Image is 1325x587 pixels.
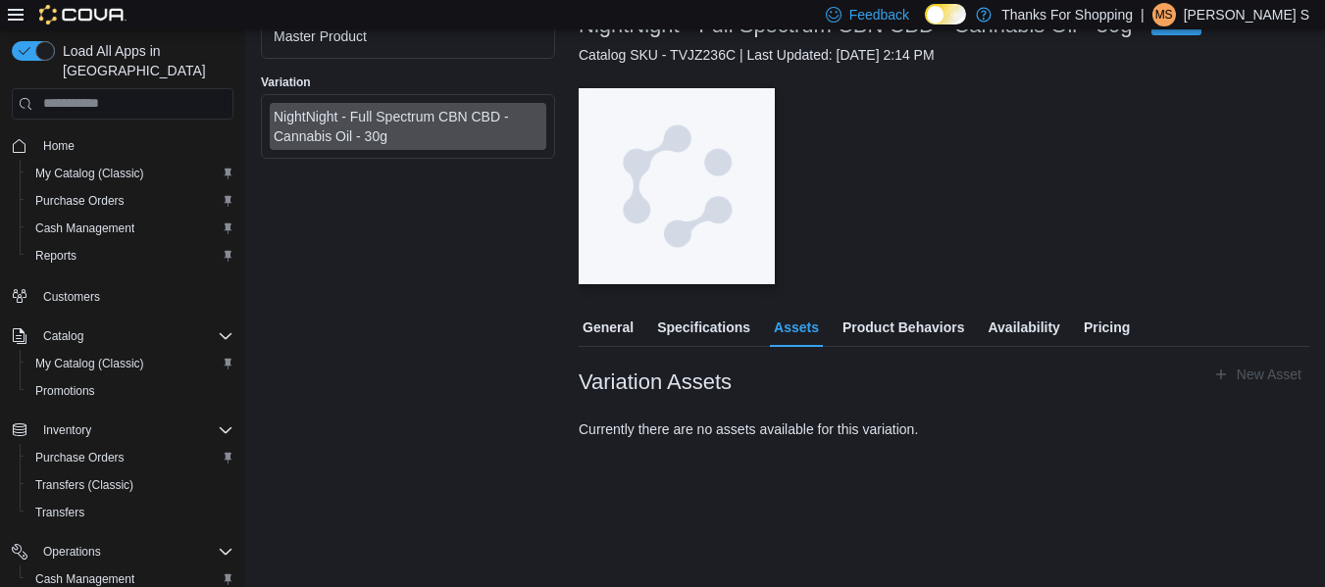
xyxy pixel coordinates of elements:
span: Transfers [27,501,233,524]
span: Customers [43,289,100,305]
span: Feedback [849,5,909,24]
span: Assets [774,308,819,347]
button: Purchase Orders [20,187,241,215]
span: Home [35,133,233,158]
button: Customers [4,281,241,310]
span: Inventory [43,422,91,438]
a: Promotions [27,379,103,403]
span: Transfers [35,505,84,520]
span: Promotions [27,379,233,403]
button: New Asset [1205,355,1309,394]
span: Transfers (Classic) [27,473,233,497]
span: Operations [35,540,233,563]
span: Home [43,138,75,154]
a: Transfers [27,501,92,524]
span: Transfers (Classic) [35,477,133,493]
button: Transfers [20,499,241,526]
a: Home [35,134,82,158]
div: Master Product [274,26,542,46]
span: Cash Management [35,220,134,236]
span: My Catalog (Classic) [27,352,233,375]
button: Promotions [20,377,241,405]
span: MS [1155,3,1173,26]
button: Home [4,131,241,160]
span: Specifications [657,308,750,347]
button: Reports [20,242,241,269]
span: Catalog [35,324,233,348]
span: General [583,308,634,347]
a: Reports [27,244,84,268]
p: [PERSON_NAME] S [1184,3,1309,26]
button: Transfers (Classic) [20,471,241,499]
span: My Catalog (Classic) [35,356,144,371]
a: Cash Management [27,217,142,240]
span: Reports [35,248,76,264]
p: Thanks For Shopping [1001,3,1133,26]
button: Catalog [4,322,241,350]
button: My Catalog (Classic) [20,160,241,187]
p: | [1141,3,1145,26]
button: Operations [4,538,241,565]
a: My Catalog (Classic) [27,162,152,185]
img: Image for Cova Placeholder [579,88,775,284]
span: Load All Apps in [GEOGRAPHIC_DATA] [55,41,233,80]
a: My Catalog (Classic) [27,352,152,375]
span: Promotions [35,383,95,399]
a: Purchase Orders [27,189,132,213]
span: Customers [35,283,233,308]
span: Product Behaviors [842,308,964,347]
span: Cash Management [35,571,134,587]
button: My Catalog (Classic) [20,350,241,377]
span: Cash Management [27,217,233,240]
button: Catalog [35,324,91,348]
img: Cova [39,5,127,24]
span: Reports [27,244,233,268]
div: NightNight - Full Spectrum CBN CBD - Cannabis Oil - 30g [274,107,542,146]
span: My Catalog (Classic) [27,162,233,185]
div: Currently there are no assets available for this variation. [579,421,1309,437]
label: Variation [261,74,311,90]
button: Inventory [35,418,99,442]
button: Cash Management [20,215,241,242]
input: Dark Mode [925,4,966,24]
span: Pricing [1084,308,1130,347]
span: Purchase Orders [35,193,125,209]
span: Purchase Orders [27,446,233,469]
span: Catalog [43,328,83,344]
div: Catalog SKU - TVJZ236C | Last Updated: [DATE] 2:14 PM [579,45,1309,65]
button: Operations [35,540,109,563]
span: Availability [988,308,1059,347]
a: Transfers (Classic) [27,473,141,497]
div: Meade S [1152,3,1176,26]
a: Purchase Orders [27,446,132,469]
button: Inventory [4,416,241,444]
h3: Variation Assets [579,370,732,394]
span: Purchase Orders [35,450,125,465]
a: Customers [35,285,108,309]
button: Purchase Orders [20,444,241,471]
span: Inventory [35,418,233,442]
span: My Catalog (Classic) [35,166,144,181]
span: Purchase Orders [27,189,233,213]
span: Operations [43,544,101,560]
span: New Asset [1237,365,1301,384]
